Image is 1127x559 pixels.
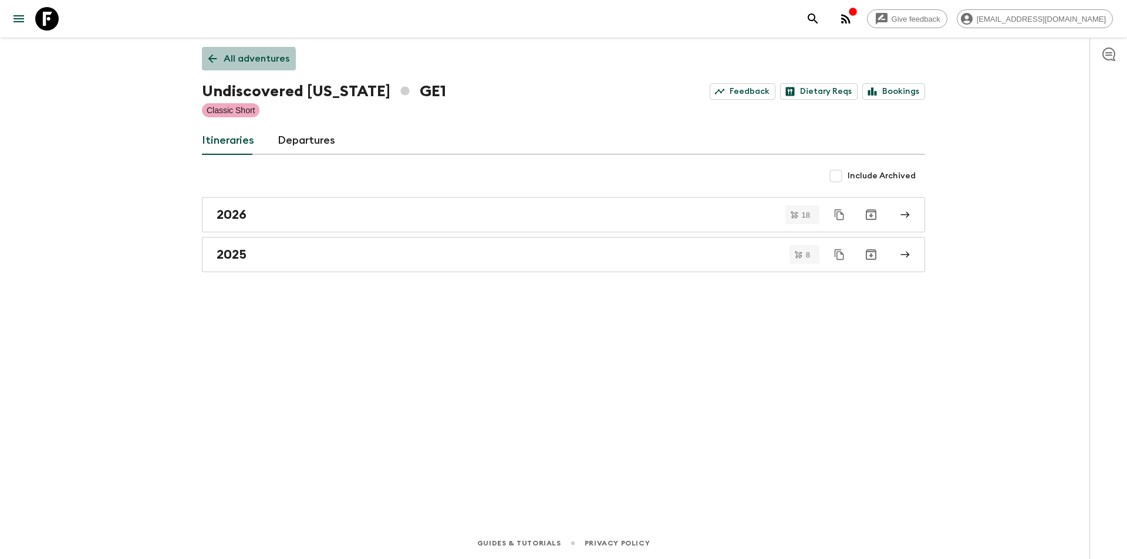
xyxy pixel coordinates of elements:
[202,80,446,103] h1: Undiscovered [US_STATE] GE1
[867,9,947,28] a: Give feedback
[829,204,850,225] button: Duplicate
[801,7,825,31] button: search adventures
[848,170,916,182] span: Include Archived
[970,15,1112,23] span: [EMAIL_ADDRESS][DOMAIN_NAME]
[202,47,296,70] a: All adventures
[217,247,247,262] h2: 2025
[477,537,561,550] a: Guides & Tutorials
[859,203,883,226] button: Archive
[862,83,925,100] a: Bookings
[799,251,817,259] span: 8
[224,52,289,66] p: All adventures
[207,104,255,116] p: Classic Short
[957,9,1113,28] div: [EMAIL_ADDRESS][DOMAIN_NAME]
[585,537,650,550] a: Privacy Policy
[829,244,850,265] button: Duplicate
[202,237,925,272] a: 2025
[780,83,858,100] a: Dietary Reqs
[795,211,817,219] span: 18
[859,243,883,266] button: Archive
[202,127,254,155] a: Itineraries
[278,127,335,155] a: Departures
[885,15,947,23] span: Give feedback
[202,197,925,232] a: 2026
[217,207,247,222] h2: 2026
[710,83,775,100] a: Feedback
[7,7,31,31] button: menu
